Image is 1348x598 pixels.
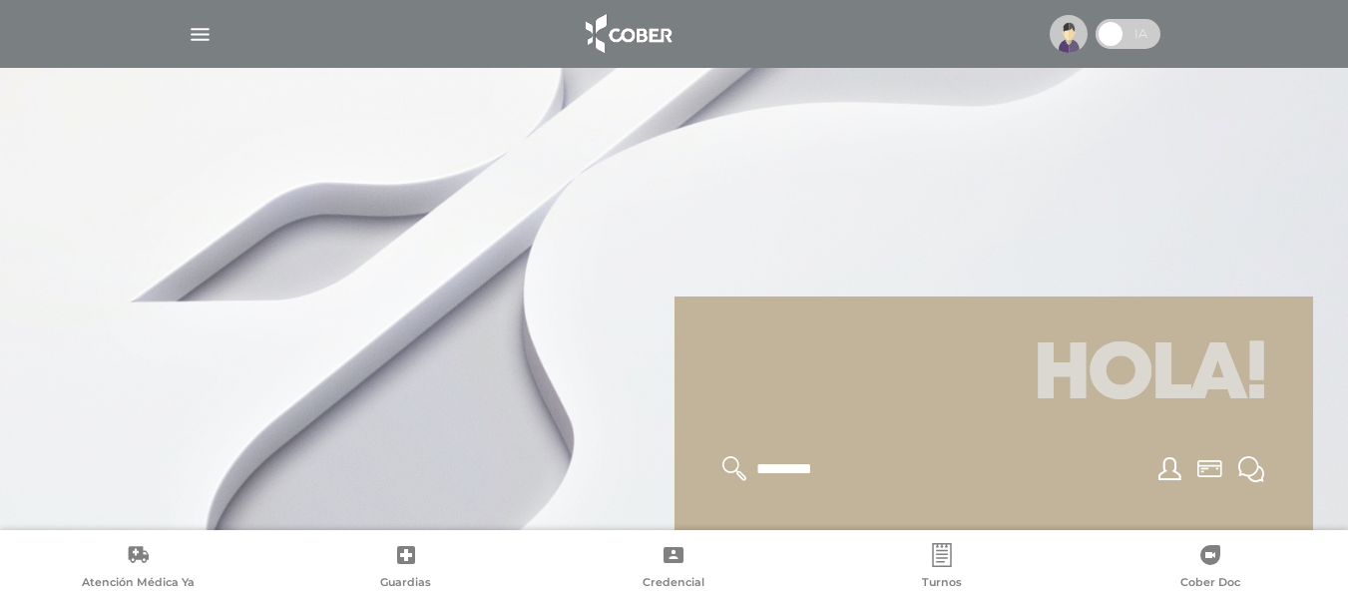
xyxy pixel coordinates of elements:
a: Turnos [808,543,1077,594]
img: Cober_menu-lines-white.svg [188,22,213,47]
span: Turnos [922,575,962,593]
span: Credencial [643,575,704,593]
img: logo_cober_home-white.png [575,10,679,58]
img: profile-placeholder.svg [1050,15,1088,53]
span: Atención Médica Ya [82,575,195,593]
span: Guardias [380,575,431,593]
a: Guardias [272,543,541,594]
span: Cober Doc [1180,575,1240,593]
a: Cober Doc [1076,543,1344,594]
a: Atención Médica Ya [4,543,272,594]
a: Credencial [540,543,808,594]
h1: Hola! [698,320,1289,432]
